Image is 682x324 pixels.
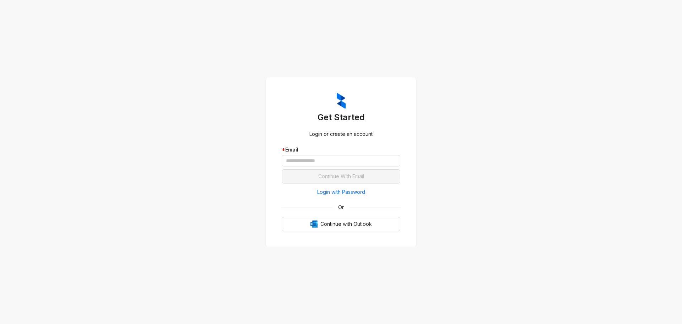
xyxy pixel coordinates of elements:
[320,220,372,228] span: Continue with Outlook
[282,146,400,154] div: Email
[282,112,400,123] h3: Get Started
[282,186,400,198] button: Login with Password
[282,169,400,184] button: Continue With Email
[317,188,365,196] span: Login with Password
[282,217,400,231] button: OutlookContinue with Outlook
[310,221,318,228] img: Outlook
[333,203,349,211] span: Or
[282,130,400,138] div: Login or create an account
[337,93,346,109] img: ZumaIcon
